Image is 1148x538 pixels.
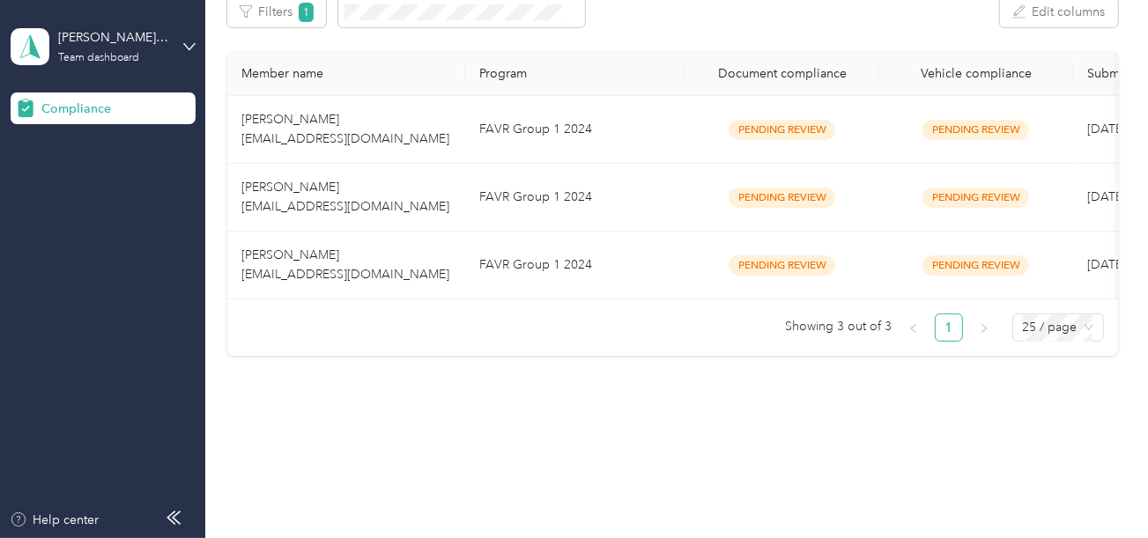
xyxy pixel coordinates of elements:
[465,52,685,96] th: Program
[1012,313,1104,342] div: Page Size
[241,180,449,214] span: [PERSON_NAME] [EMAIL_ADDRESS][DOMAIN_NAME]
[935,313,963,342] li: 1
[41,99,111,118] span: Compliance
[241,247,449,282] span: [PERSON_NAME] [EMAIL_ADDRESS][DOMAIN_NAME]
[922,255,1029,276] span: Pending Review
[970,313,998,342] li: Next Page
[922,120,1029,140] span: Pending Review
[786,313,892,340] span: Showing 3 out of 3
[465,164,685,232] td: FAVR Group 1 2024
[900,313,928,342] li: Previous Page
[900,313,928,342] button: left
[729,120,835,140] span: Pending Review
[1023,314,1093,341] span: 25 / page
[227,52,465,96] th: Member name
[893,66,1059,81] div: Vehicle compliance
[58,53,139,63] div: Team dashboard
[465,232,685,299] td: FAVR Group 1 2024
[936,314,962,341] a: 1
[729,255,835,276] span: Pending Review
[1049,439,1148,538] iframe: Everlance-gr Chat Button Frame
[970,313,998,342] button: right
[979,323,989,334] span: right
[299,3,315,22] span: 1
[908,323,919,334] span: left
[922,188,1029,208] span: Pending Review
[700,66,865,81] div: Document compliance
[729,188,835,208] span: Pending Review
[58,28,168,47] div: [PERSON_NAME] Sales
[241,112,449,146] span: [PERSON_NAME] [EMAIL_ADDRESS][DOMAIN_NAME]
[10,511,100,529] button: Help center
[465,96,685,164] td: FAVR Group 1 2024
